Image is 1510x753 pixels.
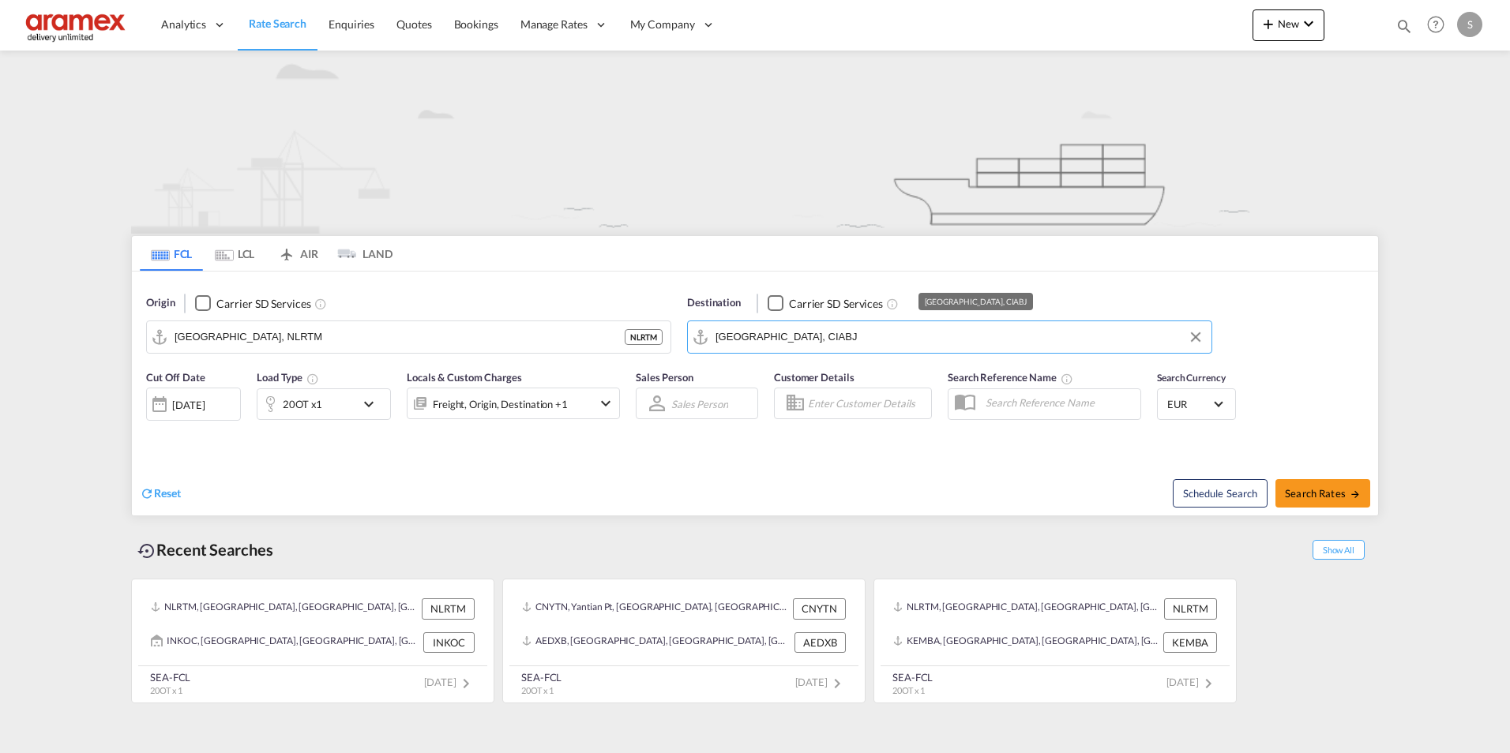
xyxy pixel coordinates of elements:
md-checkbox: Checkbox No Ink [195,295,310,312]
div: NLRTM, Rotterdam, Netherlands, Western Europe, Europe [893,598,1160,619]
div: CNYTN [793,598,846,619]
input: Enter Customer Details [808,391,926,415]
md-select: Select Currency: € EUREuro [1166,392,1227,415]
span: Search Currency [1157,372,1226,384]
div: S [1457,12,1482,37]
md-icon: Unchecked: Search for CY (Container Yard) services for all selected carriers.Checked : Search for... [314,298,327,310]
md-icon: icon-chevron-right [456,674,475,693]
span: Destination [687,295,741,311]
div: 20OT x1icon-chevron-down [257,388,391,420]
span: Reset [154,486,181,500]
md-checkbox: Checkbox No Ink [768,295,883,312]
input: Search by Port [175,325,625,349]
button: Search Ratesicon-arrow-right [1275,479,1370,508]
span: Cut Off Date [146,371,205,384]
div: [DATE] [172,398,205,412]
div: NLRTM [422,598,475,619]
div: AEDXB, Dubai, United Arab Emirates, Middle East, Middle East [522,632,791,653]
div: CNYTN, Yantian Pt, China, Greater China & Far East Asia, Asia Pacific [522,598,789,619]
div: icon-magnify [1395,17,1413,41]
span: Analytics [161,17,206,32]
span: Sales Person [636,371,693,384]
md-icon: icon-chevron-down [1299,14,1318,33]
span: Search Rates [1285,487,1361,500]
md-tab-item: LCL [203,236,266,271]
md-tab-item: FCL [140,236,203,271]
md-datepicker: Select [146,419,158,440]
span: Search Reference Name [948,371,1073,384]
div: [DATE] [146,388,241,421]
div: [GEOGRAPHIC_DATA], CIABJ [925,293,1027,310]
recent-search-card: NLRTM, [GEOGRAPHIC_DATA], [GEOGRAPHIC_DATA], [GEOGRAPHIC_DATA], [GEOGRAPHIC_DATA] NLRTMINKOC, [GE... [131,579,494,703]
md-icon: Your search will be saved by the below given name [1061,373,1073,385]
span: 20OT x 1 [150,685,182,695]
div: SEA-FCL [892,670,933,684]
span: Origin [146,295,175,311]
span: New [1259,17,1318,30]
md-tab-item: AIR [266,236,329,271]
img: new-FCL.png [131,51,1379,234]
md-icon: icon-backup-restore [137,541,156,560]
input: Search Reference Name [978,391,1140,414]
div: SEA-FCL [150,670,190,684]
button: Note: By default Schedule search will only considerorigin ports, destination ports and cut off da... [1173,479,1268,508]
input: Search by Port [716,325,1204,349]
div: NLRTM [625,329,663,345]
div: Origin Checkbox No InkUnchecked: Search for CY (Container Yard) services for all selected carrier... [132,272,1378,515]
span: Customer Details [774,371,854,384]
span: EUR [1167,397,1211,411]
div: Carrier SD Services [789,296,883,312]
div: INKOC, Kochi, KL, India, Indian Subcontinent, Asia Pacific [151,632,419,653]
md-icon: icon-chevron-down [359,395,386,414]
md-icon: icon-chevron-down [596,394,615,413]
md-icon: Unchecked: Search for CY (Container Yard) services for all selected carriers.Checked : Search for... [886,298,899,310]
div: Help [1422,11,1457,39]
md-icon: icon-airplane [277,245,296,257]
md-tab-item: LAND [329,236,393,271]
md-icon: icon-arrow-right [1350,489,1361,500]
div: INKOC [423,632,475,653]
md-icon: icon-chevron-right [828,674,847,693]
span: 20OT x 1 [521,685,554,695]
md-icon: icon-plus 400-fg [1259,14,1278,33]
button: icon-plus 400-fgNewicon-chevron-down [1253,9,1324,41]
span: Enquiries [329,17,374,31]
md-icon: icon-chevron-right [1199,674,1218,693]
span: Rate Search [249,17,306,30]
md-input-container: Abidjan, CIABJ [688,321,1211,353]
span: Locals & Custom Charges [407,371,522,384]
span: [DATE] [424,676,475,688]
img: dca169e0c7e311edbe1137055cab269e.png [24,7,130,43]
md-input-container: Rotterdam, NLRTM [147,321,670,353]
span: [DATE] [795,676,847,688]
div: NLRTM [1164,598,1217,619]
div: AEDXB [794,632,846,653]
button: Clear Input [1184,325,1208,349]
span: 20OT x 1 [892,685,925,695]
recent-search-card: CNYTN, Yantian Pt, [GEOGRAPHIC_DATA], [GEOGRAPHIC_DATA] & [GEOGRAPHIC_DATA], [GEOGRAPHIC_DATA] CN... [502,579,866,703]
span: Show All [1313,540,1365,560]
div: KEMBA, Mombasa, Kenya, Eastern Africa, Africa [893,632,1159,653]
div: Recent Searches [131,532,280,568]
span: Bookings [454,17,498,31]
md-select: Sales Person [670,392,730,415]
div: Carrier SD Services [216,296,310,312]
span: Help [1422,11,1449,38]
md-icon: icon-refresh [140,486,154,500]
md-pagination-wrapper: Use the left and right arrow keys to navigate between tabs [140,236,393,271]
recent-search-card: NLRTM, [GEOGRAPHIC_DATA], [GEOGRAPHIC_DATA], [GEOGRAPHIC_DATA], [GEOGRAPHIC_DATA] NLRTMKEMBA, [GE... [873,579,1237,703]
div: NLRTM, Rotterdam, Netherlands, Western Europe, Europe [151,598,418,619]
div: Freight Origin Destination Factory Stuffing [433,393,568,415]
span: Quotes [396,17,431,31]
div: Freight Origin Destination Factory Stuffingicon-chevron-down [407,388,620,419]
div: SEA-FCL [521,670,562,684]
span: [DATE] [1166,676,1218,688]
span: Manage Rates [520,17,588,32]
div: icon-refreshReset [140,485,181,503]
md-icon: icon-magnify [1395,17,1413,35]
md-icon: Select multiple loads to view rates [306,373,319,385]
span: My Company [630,17,695,32]
div: 20OT x1 [283,393,322,415]
span: Load Type [257,371,319,384]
